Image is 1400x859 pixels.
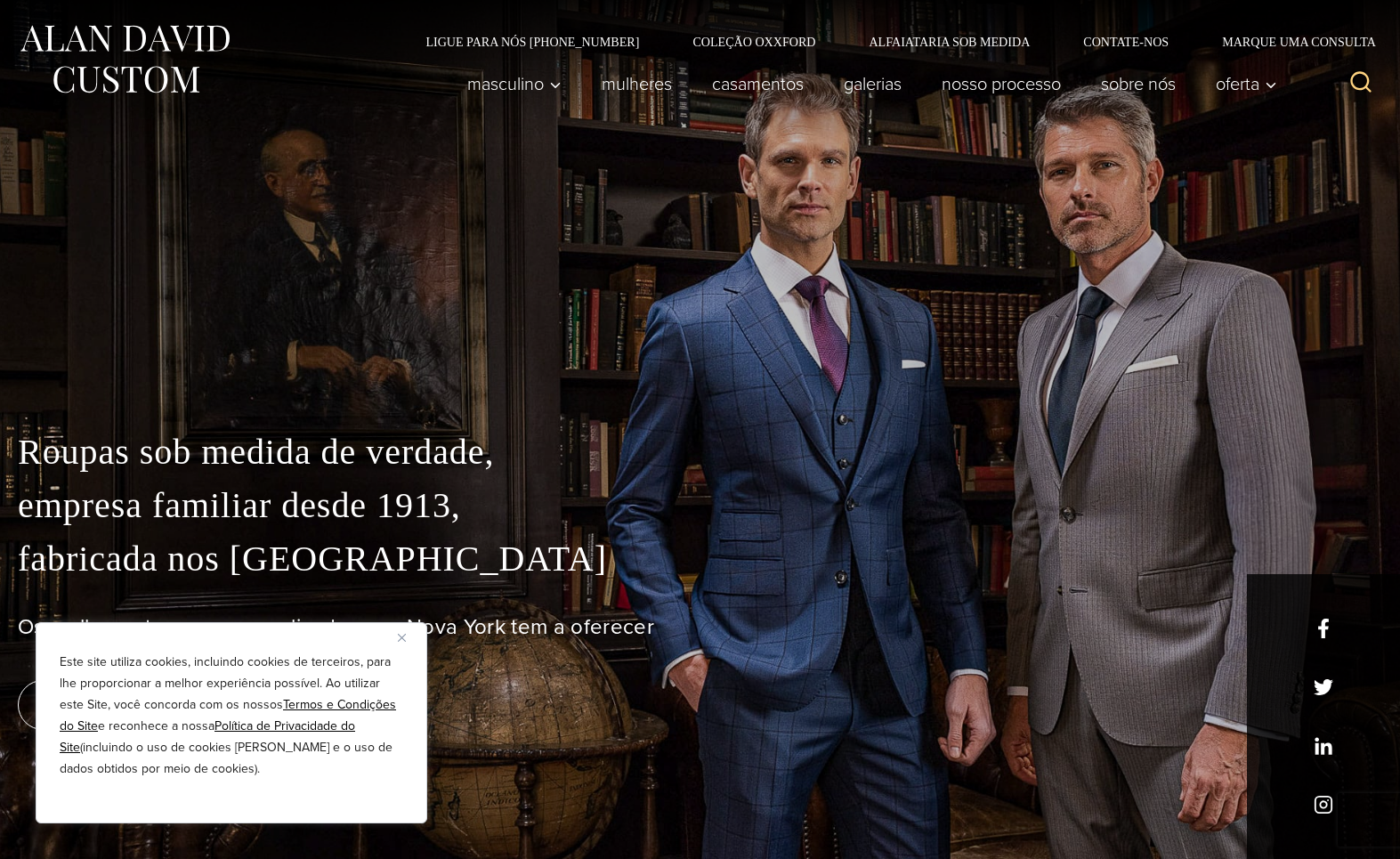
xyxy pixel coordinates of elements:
font: empresa familiar desde 1913, [18,485,461,525]
a: casamentos [692,66,824,101]
font: masculino [467,70,544,97]
button: Fechar [398,627,419,648]
img: Alan David Custom [18,20,231,99]
a: Contate-nos [1056,36,1195,48]
font: e reconhece a nossa [98,717,214,735]
a: Galerias [824,66,922,101]
font: Oferta [1216,70,1259,97]
img: Fechar [398,634,406,642]
font: Alfaiataria sob medida [869,35,1030,49]
font: Este site utiliza cookies, incluindo cookies de terceiros, para lhe proporcionar a melhor experiê... [60,652,391,714]
a: Sobre nós [1081,66,1196,101]
a: Nosso Processo [922,66,1081,101]
a: marcar uma consulta [18,680,260,730]
font: Roupas sob medida de verdade, [18,432,494,472]
font: Marque uma consulta [1222,35,1376,49]
a: Marque uma consulta [1195,36,1382,48]
a: mulheres [582,66,692,101]
a: Ligue para nós [PHONE_NUMBER] [399,36,666,48]
font: (incluindo o uso de cookies [PERSON_NAME] e o uso de dados obtidos por meio de cookies). [60,738,392,778]
font: fabricada nos [GEOGRAPHIC_DATA] [18,539,607,579]
font: Galerias [844,70,902,97]
font: Ligue para nós [PHONE_NUMBER] [425,35,639,49]
nav: Navegação Secundária [399,36,1382,48]
button: Ver formulário de pesquisa [1339,62,1382,105]
font: Coleção Oxxford [692,35,815,49]
nav: Navegação primária [448,66,1287,101]
font: Contate-nos [1083,35,1169,49]
font: Os melhores ternos personalizados que Nova York tem a oferecer [18,611,654,643]
font: Sobre nós [1101,70,1176,97]
iframe: Abra um widget para que você possa conversar por chat com um de nossos agentes [1258,806,1382,850]
font: casamentos [712,70,804,97]
a: Coleção Oxxford [666,36,842,48]
font: Nosso Processo [942,70,1061,97]
a: Alfaiataria sob medida [842,36,1056,48]
font: mulheres [602,70,672,97]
